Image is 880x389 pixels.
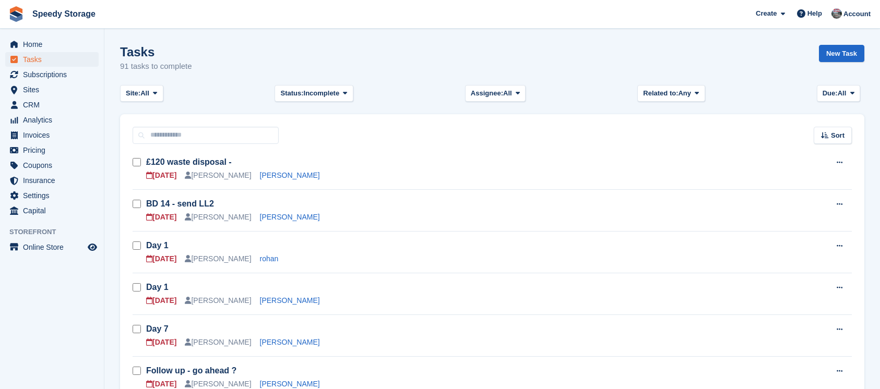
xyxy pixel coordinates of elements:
a: menu [5,143,99,157]
span: Invoices [23,128,86,142]
a: menu [5,173,99,188]
button: Site: All [120,85,163,102]
span: Tasks [23,52,86,67]
span: Related to: [643,88,678,99]
button: Assignee: All [465,85,526,102]
span: Create [756,8,777,19]
span: Home [23,37,86,52]
div: [PERSON_NAME] [185,253,251,264]
a: [PERSON_NAME] [260,296,320,305]
a: [PERSON_NAME] [260,171,320,179]
span: CRM [23,98,86,112]
a: menu [5,203,99,218]
a: menu [5,240,99,254]
p: 91 tasks to complete [120,60,192,72]
a: menu [5,188,99,203]
button: Status: Incomplete [275,85,353,102]
div: [PERSON_NAME] [185,212,251,223]
div: [DATE] [146,337,176,348]
span: Pricing [23,143,86,157]
span: Sites [23,82,86,97]
img: Dan Jackson [831,8,842,19]
a: menu [5,37,99,52]
div: [DATE] [146,253,176,264]
span: Site: [126,88,140,99]
div: [DATE] [146,295,176,306]
a: Day 1 [146,241,169,250]
a: £120 waste disposal - [146,157,232,166]
span: All [503,88,512,99]
span: All [838,88,847,99]
div: [PERSON_NAME] [185,295,251,306]
a: Preview store [86,241,99,253]
a: Day 7 [146,324,169,333]
a: BD 14 - send LL2 [146,199,214,208]
span: All [140,88,149,99]
a: menu [5,67,99,82]
a: menu [5,113,99,127]
span: Any [678,88,691,99]
span: Online Store [23,240,86,254]
a: Speedy Storage [28,5,100,22]
a: [PERSON_NAME] [260,213,320,221]
a: rohan [260,254,279,263]
span: Analytics [23,113,86,127]
span: Status: [280,88,303,99]
span: Account [843,9,871,19]
a: Follow up - go ahead ? [146,366,236,375]
span: Incomplete [304,88,340,99]
a: menu [5,82,99,97]
span: Insurance [23,173,86,188]
a: [PERSON_NAME] [260,380,320,388]
a: menu [5,158,99,173]
div: [DATE] [146,170,176,181]
button: Due: All [817,85,860,102]
span: Settings [23,188,86,203]
a: New Task [819,45,864,62]
span: Storefront [9,227,104,237]
h1: Tasks [120,45,192,59]
a: menu [5,52,99,67]
span: Help [807,8,822,19]
span: Capital [23,203,86,218]
span: Assignee: [471,88,503,99]
span: Subscriptions [23,67,86,82]
a: menu [5,128,99,142]
img: stora-icon-8386f47178a22dfd0bd8f6a31ec36ba5ce8667c1dd55bd0f319d3a0aa187defe.svg [8,6,24,22]
a: [PERSON_NAME] [260,338,320,346]
div: [PERSON_NAME] [185,337,251,348]
span: Sort [831,130,845,141]
div: [PERSON_NAME] [185,170,251,181]
div: [DATE] [146,212,176,223]
a: Day 1 [146,283,169,291]
span: Due: [823,88,838,99]
a: menu [5,98,99,112]
span: Coupons [23,158,86,173]
button: Related to: Any [637,85,705,102]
